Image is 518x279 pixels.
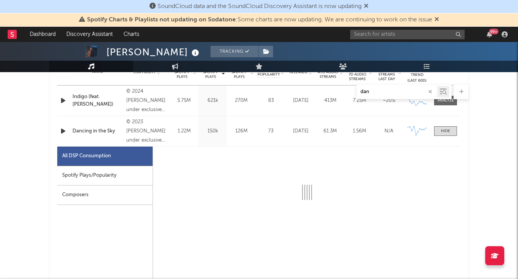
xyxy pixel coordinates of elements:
[376,97,402,105] div: ~ 20 %
[72,127,122,135] a: Dancing in the Sky
[126,87,168,115] div: © 2024 [PERSON_NAME] under exclusive license to Lockeland Springs/Atlantic Recording Corporation
[126,118,168,145] div: © 2023 [PERSON_NAME] under exclusive license to Lockeland Springs/Atlantic Recording Corporation
[317,127,343,135] div: 61.3M
[257,97,284,105] div: 83
[24,27,61,42] a: Dashboard
[364,3,368,10] span: Dismiss
[57,147,153,166] div: All DSP Consumption
[87,17,432,23] span: : Some charts are now updating. We are continuing to work on the issue
[347,127,372,135] div: 1.56M
[87,17,236,23] span: Spotify Charts & Playlists not updating on Sodatone
[317,97,343,105] div: 413M
[172,97,196,105] div: 5.75M
[61,27,118,42] a: Discovery Assistant
[118,27,145,42] a: Charts
[72,93,122,108] a: Indigo (feat. [PERSON_NAME])
[347,97,372,105] div: 7.25M
[200,97,225,105] div: 621k
[62,152,111,161] div: All DSP Consumption
[106,46,201,58] div: [PERSON_NAME]
[57,185,153,205] div: Composers
[288,97,314,105] div: [DATE]
[350,30,465,39] input: Search for artists
[172,127,196,135] div: 1.22M
[288,127,314,135] div: [DATE]
[211,46,258,57] button: Tracking
[357,89,437,95] input: Search by song name or URL
[487,31,492,37] button: 99+
[229,97,254,105] div: 270M
[57,166,153,185] div: Spotify Plays/Popularity
[257,127,284,135] div: 73
[434,17,439,23] span: Dismiss
[200,127,225,135] div: 150k
[376,127,402,135] div: N/A
[405,61,428,84] div: Global Streaming Trend (Last 60D)
[229,127,254,135] div: 126M
[158,3,362,10] span: SoundCloud data and the SoundCloud Discovery Assistant is now updating
[489,29,499,34] div: 99 +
